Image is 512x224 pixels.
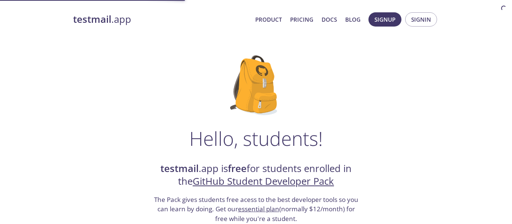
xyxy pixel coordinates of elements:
[411,15,431,24] span: Signin
[230,55,282,115] img: github-student-backpack.png
[238,205,279,213] a: essential plan
[153,162,359,188] h2: .app is for students enrolled in the
[290,15,313,24] a: Pricing
[405,12,437,27] button: Signin
[345,15,361,24] a: Blog
[228,162,247,175] strong: free
[193,175,334,188] a: GitHub Student Developer Pack
[322,15,337,24] a: Docs
[368,12,401,27] button: Signup
[255,15,282,24] a: Product
[153,195,359,224] h3: The Pack gives students free acess to the best developer tools so you can learn by doing. Get our...
[160,162,199,175] strong: testmail
[73,13,249,26] a: testmail.app
[374,15,395,24] span: Signup
[189,127,323,150] h1: Hello, students!
[73,13,111,26] strong: testmail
